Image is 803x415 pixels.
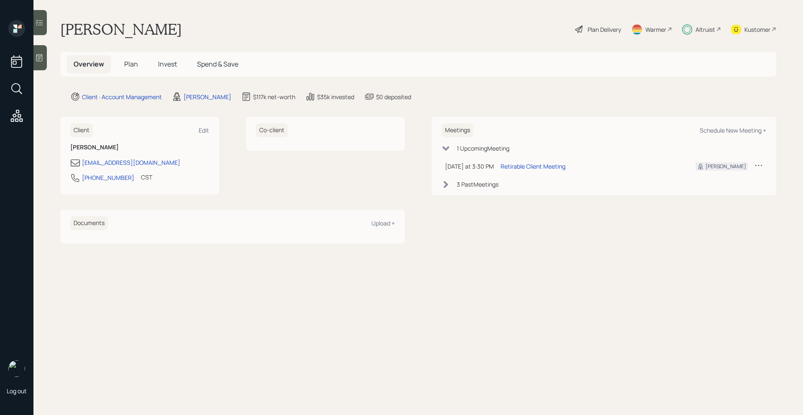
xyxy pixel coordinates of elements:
[588,25,621,34] div: Plan Delivery
[700,126,766,134] div: Schedule New Meeting +
[82,158,180,167] div: [EMAIL_ADDRESS][DOMAIN_NAME]
[82,92,162,101] div: Client · Account Management
[376,92,411,101] div: $0 deposited
[371,219,395,227] div: Upload +
[70,144,209,151] h6: [PERSON_NAME]
[253,92,295,101] div: $117k net-worth
[158,59,177,69] span: Invest
[141,173,152,182] div: CST
[744,25,770,34] div: Kustomer
[70,216,108,230] h6: Documents
[317,92,354,101] div: $35k invested
[457,144,509,153] div: 1 Upcoming Meeting
[501,162,565,171] div: Retirable Client Meeting
[645,25,666,34] div: Warmer
[82,173,134,182] div: [PHONE_NUMBER]
[696,25,715,34] div: Altruist
[256,123,288,137] h6: Co-client
[442,123,473,137] h6: Meetings
[74,59,104,69] span: Overview
[706,163,746,170] div: [PERSON_NAME]
[70,123,93,137] h6: Client
[124,59,138,69] span: Plan
[60,20,182,38] h1: [PERSON_NAME]
[8,360,25,377] img: retirable_logo.png
[197,59,238,69] span: Spend & Save
[199,126,209,134] div: Edit
[7,387,27,395] div: Log out
[445,162,494,171] div: [DATE] at 3:30 PM
[184,92,231,101] div: [PERSON_NAME]
[457,180,499,189] div: 3 Past Meeting s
